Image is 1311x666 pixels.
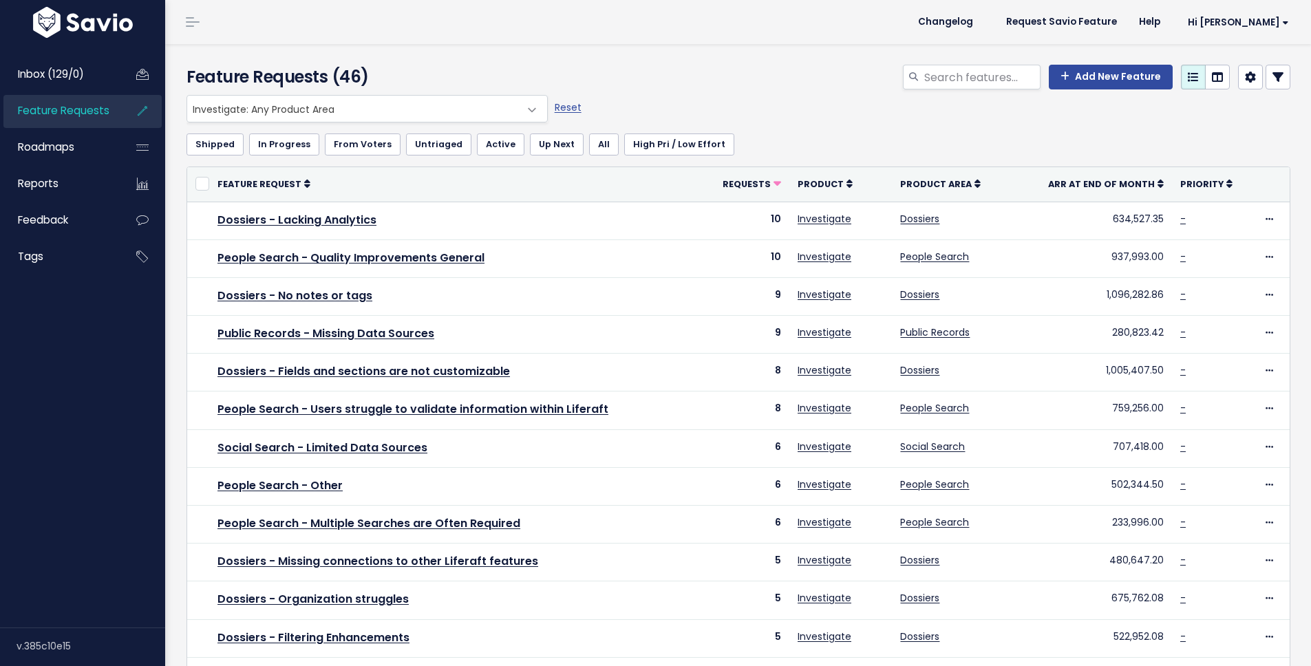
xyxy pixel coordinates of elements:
td: 1,096,282.86 [1014,277,1172,315]
a: Roadmaps [3,131,114,163]
a: Dossiers [900,591,939,605]
a: Dossiers - Filtering Enhancements [217,630,409,645]
a: - [1180,212,1186,226]
td: 480,647.20 [1014,544,1172,581]
a: - [1180,477,1186,491]
a: Dossiers [900,363,939,377]
td: 1,005,407.50 [1014,354,1172,391]
a: Dossiers [900,288,939,301]
span: Product [798,178,844,190]
a: - [1180,440,1186,453]
a: Reports [3,168,114,200]
ul: Filter feature requests [186,133,1290,155]
a: Requests [723,177,781,191]
a: ARR at End of Month [1048,177,1164,191]
a: Dossiers [900,212,939,226]
a: - [1180,325,1186,339]
a: In Progress [249,133,319,155]
a: Investigate [798,212,851,226]
a: People Search [900,477,969,491]
a: Dossiers - Organization struggles [217,591,409,607]
span: Roadmaps [18,140,74,154]
a: - [1180,288,1186,301]
a: Social Search - Limited Data Sources [217,440,427,455]
a: People Search - Other [217,477,343,493]
td: 6 [700,467,789,505]
a: Investigate [798,630,851,643]
a: Investigate [798,250,851,264]
span: Investigate: Any Product Area [186,95,548,122]
a: Investigate [798,477,851,491]
a: Dossiers [900,553,939,567]
img: logo-white.9d6f32f41409.svg [30,7,136,38]
a: Hi [PERSON_NAME] [1171,12,1300,33]
a: Request Savio Feature [995,12,1128,32]
input: Search features... [923,65,1041,89]
a: Up Next [530,133,584,155]
a: Product [798,177,853,191]
a: Social Search [900,440,965,453]
td: 5 [700,619,789,657]
span: ARR at End of Month [1048,178,1155,190]
a: Feedback [3,204,114,236]
span: Tags [18,249,43,264]
a: People Search - Users struggle to validate information within Liferaft [217,401,608,417]
a: Dossiers - Lacking Analytics [217,212,376,228]
td: 937,993.00 [1014,239,1172,277]
a: All [589,133,619,155]
td: 8 [700,354,789,391]
a: People Search - Multiple Searches are Often Required [217,515,520,531]
span: Hi [PERSON_NAME] [1188,17,1289,28]
span: Priority [1180,178,1224,190]
a: - [1180,363,1186,377]
span: Reports [18,176,58,191]
span: Feature Requests [18,103,109,118]
a: Product Area [900,177,981,191]
span: Inbox (129/0) [18,67,84,81]
span: Requests [723,178,771,190]
span: Product Area [900,178,972,190]
td: 10 [700,239,789,277]
a: Inbox (129/0) [3,58,114,90]
a: Investigate [798,363,851,377]
a: People Search [900,401,969,415]
td: 8 [700,391,789,429]
td: 6 [700,506,789,544]
td: 233,996.00 [1014,506,1172,544]
a: Investigate [798,325,851,339]
a: Dossiers - No notes or tags [217,288,372,303]
a: Help [1128,12,1171,32]
a: Reset [555,100,582,114]
a: - [1180,515,1186,529]
td: 280,823.42 [1014,316,1172,354]
a: People Search [900,515,969,529]
td: 9 [700,316,789,354]
a: Public Records [900,325,970,339]
span: Feedback [18,213,68,227]
td: 10 [700,202,789,239]
div: v.385c10e15 [17,628,165,664]
a: Dossiers - Missing connections to other Liferaft features [217,553,538,569]
a: Priority [1180,177,1233,191]
span: Changelog [918,17,973,27]
a: From Voters [325,133,401,155]
td: 707,418.00 [1014,429,1172,467]
td: 759,256.00 [1014,391,1172,429]
a: Tags [3,241,114,272]
a: Untriaged [406,133,471,155]
span: Feature Request [217,178,301,190]
a: - [1180,553,1186,567]
a: Investigate [798,553,851,567]
a: Shipped [186,133,244,155]
td: 522,952.08 [1014,619,1172,657]
td: 502,344.50 [1014,467,1172,505]
a: Feature Requests [3,95,114,127]
a: Investigate [798,288,851,301]
td: 5 [700,544,789,581]
a: Public Records - Missing Data Sources [217,325,434,341]
a: Investigate [798,515,851,529]
a: Feature Request [217,177,310,191]
a: Dossiers - Fields and sections are not customizable [217,363,510,379]
a: Investigate [798,591,851,605]
td: 634,527.35 [1014,202,1172,239]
